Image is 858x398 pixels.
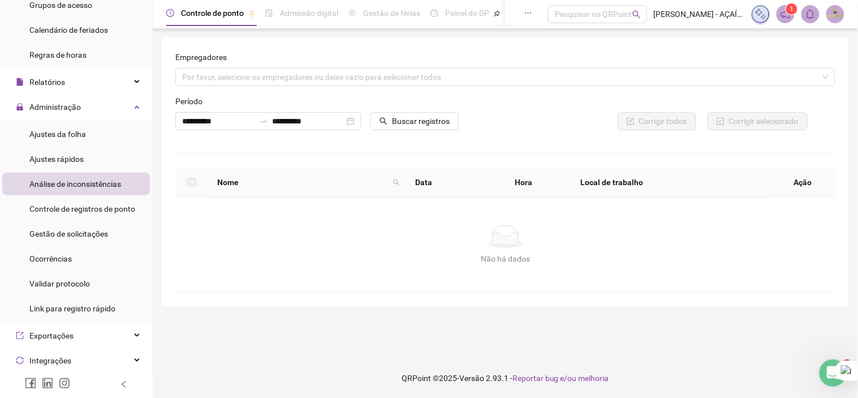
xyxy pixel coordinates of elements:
[391,174,402,191] span: search
[248,10,255,17] span: pushpin
[265,9,273,17] span: file-done
[16,357,24,365] span: sync
[16,103,24,111] span: lock
[494,10,501,17] span: pushpin
[632,10,641,19] span: search
[217,176,388,189] span: Nome
[166,9,174,17] span: clock-circle
[189,253,822,265] div: Não há dados
[29,304,115,313] span: Link para registro rápido
[29,356,71,365] span: Integrações
[392,115,450,127] span: Buscar registros
[153,358,858,398] footer: QRPoint © 2025 - 2.93.1 -
[790,5,794,13] span: 1
[29,102,81,112] span: Administração
[175,51,234,63] label: Empregadores
[827,6,844,23] img: 11622
[524,9,532,17] span: ellipsis
[120,380,128,388] span: left
[29,279,90,288] span: Validar protocolo
[29,155,84,164] span: Ajustes rápidos
[430,9,438,17] span: dashboard
[348,9,356,17] span: sun
[380,117,387,125] span: search
[393,179,400,186] span: search
[29,254,72,263] span: Ocorrências
[280,8,338,18] span: Admissão digital
[781,9,791,19] span: notification
[59,378,70,389] span: instagram
[370,112,459,130] button: Buscar registros
[786,3,797,15] sup: 1
[29,130,86,139] span: Ajustes da folha
[512,374,609,383] span: Reportar bug e/ou melhoria
[259,117,268,126] span: swap-right
[29,1,92,10] span: Grupos de acesso
[16,78,24,86] span: file
[175,95,210,108] label: Período
[29,331,74,340] span: Exportações
[181,8,244,18] span: Controle de ponto
[843,360,852,369] span: 4
[16,332,24,340] span: export
[572,167,770,198] th: Local de trabalho
[779,176,827,189] div: Ação
[259,117,268,126] span: to
[29,78,65,87] span: Relatórios
[29,204,135,213] span: Controle de registros de ponto
[29,229,108,238] span: Gestão de solicitações
[29,179,121,189] span: Análise de inconsistências
[29,25,108,35] span: Calendário de feriados
[654,8,745,20] span: [PERSON_NAME] - AÇAÍTERIA CIDADE JARDIM
[25,378,36,389] span: facebook
[708,112,808,130] button: Corrigir selecionado
[506,167,572,198] th: Hora
[459,374,484,383] span: Versão
[445,8,489,18] span: Painel do DP
[618,112,696,130] button: Corrigir todos
[820,360,847,387] iframe: Intercom live chat
[805,9,816,19] span: bell
[29,50,87,59] span: Regras de horas
[407,167,506,198] th: Data
[363,8,420,18] span: Gestão de férias
[42,378,53,389] span: linkedin
[754,8,767,20] img: sparkle-icon.fc2bf0ac1784a2077858766a79e2daf3.svg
